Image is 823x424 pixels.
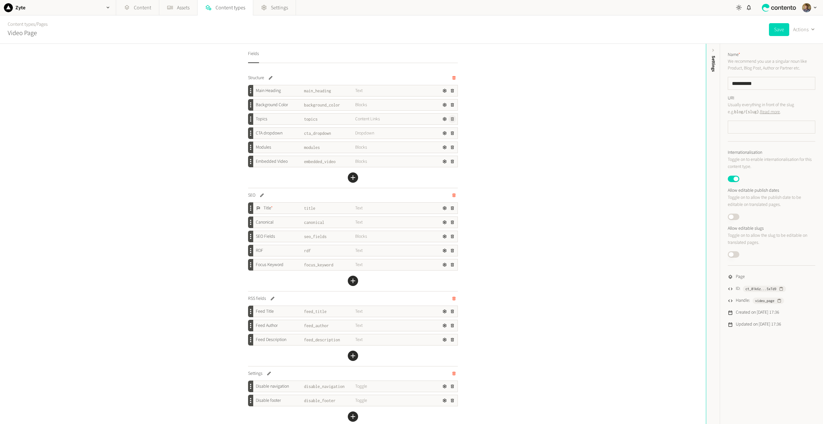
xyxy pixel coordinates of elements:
[355,262,406,268] span: Text
[745,286,776,292] span: ct_01k6z...5xTd9
[769,23,789,36] button: Save
[736,309,779,316] span: Created on [DATE] 17:36
[355,308,406,315] span: Text
[304,116,355,123] span: topics
[355,130,406,137] span: Dropdown
[743,286,786,292] button: ct_01k6z...5xTd9
[248,192,255,199] h4: SEO
[304,88,355,94] span: main_heading
[304,130,355,137] span: cta_dropdown
[304,322,355,329] span: feed_author
[256,130,282,137] span: CTA dropdown
[355,88,406,94] span: Text
[248,49,259,63] button: Fields
[256,88,281,94] span: Main Heading
[728,95,734,102] label: URI
[248,75,264,81] h4: Structure
[710,56,717,72] span: Settings
[256,262,283,268] span: Focus Keyword
[256,397,281,404] span: Disable footer
[736,321,781,328] span: Updated on [DATE] 17:36
[355,144,406,151] span: Blocks
[304,262,355,268] span: focus_keyword
[355,336,406,343] span: Text
[248,295,266,302] h4: RSS fields
[355,205,406,212] span: Text
[355,219,406,226] span: Text
[256,116,267,123] span: Topics
[728,51,740,58] label: Name
[760,109,780,115] a: Read more
[256,144,271,151] span: Modules
[355,116,406,123] span: Content Links
[35,21,37,28] span: /
[736,273,745,280] span: Page
[793,23,815,36] button: Actions
[15,4,25,12] h2: Zyte
[736,297,750,304] span: Handle:
[248,370,263,377] h4: Settings
[728,102,815,115] p: Usually everything in front of the slug e.g. . .
[304,144,355,151] span: modules
[728,187,779,194] label: Allow editable publish dates
[8,28,37,38] h2: Video Page
[256,322,278,329] span: Feed Author
[355,247,406,254] span: Text
[271,4,288,12] span: Settings
[355,322,406,329] span: Text
[355,383,406,390] span: Toggle
[728,225,764,232] label: Allow editable slugs
[755,298,774,304] span: video_page
[728,232,815,246] p: Toggle on to allow the slug to be editable on translated pages.
[728,149,762,156] label: Internationalisation
[4,3,13,12] img: Zyte
[355,158,406,165] span: Blocks
[256,102,288,108] span: Background Color
[304,308,355,315] span: feed_title
[256,308,274,315] span: Feed Title
[304,158,355,165] span: embedded_video
[304,336,355,343] span: feed_description
[753,298,784,304] button: video_page
[256,219,273,226] span: Canonical
[304,397,355,404] span: disable_footer
[736,285,740,292] span: ID:
[256,336,286,343] span: Feed Description
[304,383,355,390] span: disable_navigation
[728,156,815,171] p: Toggle on to enable internationalisation for this content type.
[256,383,289,390] span: Disable navigation
[728,58,815,72] p: We recommend you use a singular noun like Product, Blog Post, Author or Partner etc.
[304,102,355,108] span: background_color
[264,205,273,212] span: Title
[304,233,355,240] span: seo_fields
[355,233,406,240] span: Blocks
[304,205,355,212] span: title
[304,247,355,254] span: rdf
[728,194,815,208] p: Toggle on to allow the publish date to be editable on translated pages.
[8,21,35,28] a: Content types
[355,397,406,404] span: Toggle
[256,247,263,254] span: RDF
[304,219,355,226] span: canonical
[355,102,406,108] span: Blocks
[256,233,275,240] span: SEO Fields
[216,4,245,12] span: Content types
[256,158,288,165] span: Embedded Video
[734,109,759,114] code: blog/{slug}
[802,3,811,12] img: Péter Soltész
[37,21,48,28] a: Pages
